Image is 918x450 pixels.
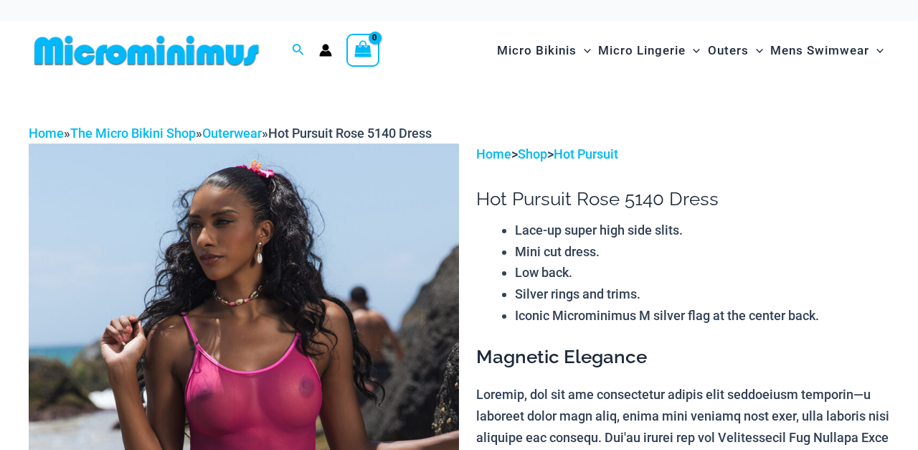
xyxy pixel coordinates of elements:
[29,34,265,67] img: MM SHOP LOGO FLAT
[686,32,700,69] span: Menu Toggle
[292,42,305,60] a: Search icon link
[515,262,889,283] li: Low back.
[268,126,432,141] span: Hot Pursuit Rose 5140 Dress
[515,241,889,263] li: Mini cut dress.
[476,146,511,161] a: Home
[29,126,64,141] a: Home
[70,126,196,141] a: The Micro Bikini Shop
[497,32,577,69] span: Micro Bikinis
[319,44,332,57] a: Account icon link
[704,29,767,72] a: OutersMenu ToggleMenu Toggle
[346,34,379,67] a: View Shopping Cart, empty
[770,32,869,69] span: Mens Swimwear
[554,146,618,161] a: Hot Pursuit
[493,29,595,72] a: Micro BikinisMenu ToggleMenu Toggle
[476,144,889,165] p: > >
[515,305,889,327] li: Iconic Microminimus M silver flag at the center back.
[515,283,889,305] li: Silver rings and trims.
[202,126,262,141] a: Outerwear
[491,27,889,75] nav: Site Navigation
[29,126,432,141] span: » » »
[577,32,591,69] span: Menu Toggle
[708,32,749,69] span: Outers
[515,220,889,241] li: Lace-up super high side slits.
[598,32,686,69] span: Micro Lingerie
[476,188,889,210] h1: Hot Pursuit Rose 5140 Dress
[749,32,763,69] span: Menu Toggle
[518,146,547,161] a: Shop
[767,29,887,72] a: Mens SwimwearMenu ToggleMenu Toggle
[869,32,884,69] span: Menu Toggle
[476,345,889,370] h3: Magnetic Elegance
[595,29,704,72] a: Micro LingerieMenu ToggleMenu Toggle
